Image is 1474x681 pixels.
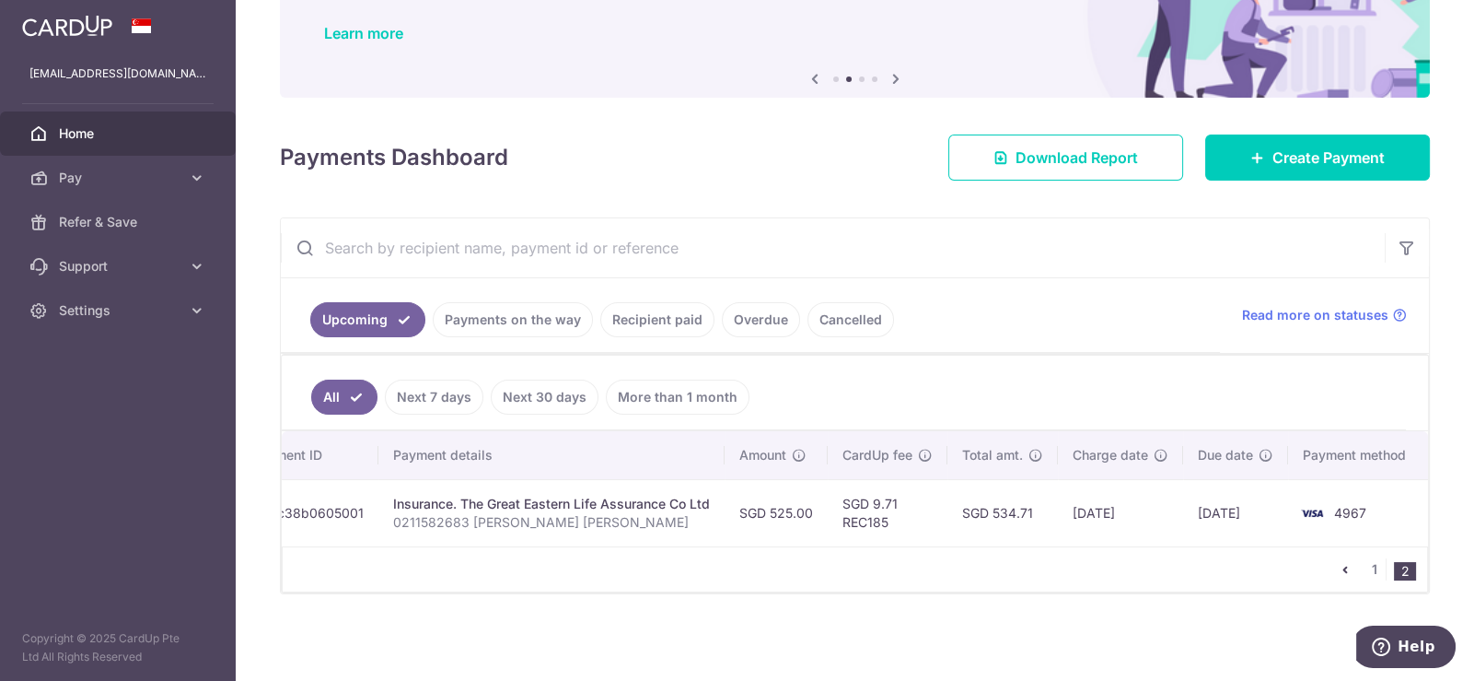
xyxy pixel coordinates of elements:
span: Pay [59,169,180,187]
span: Read more on statuses [1242,306,1388,324]
span: Home [59,124,180,143]
td: [DATE] [1058,479,1183,546]
span: Amount [739,446,786,464]
a: Learn more [324,24,403,42]
span: Download Report [1016,147,1138,169]
a: More than 1 month [606,380,749,415]
a: Download Report [948,135,1183,181]
td: SGD 9.71 REC185 [828,479,947,546]
span: Charge date [1073,446,1148,464]
span: CardUp fee [842,446,912,464]
th: Payment details [378,431,725,479]
a: Overdue [722,302,800,337]
span: 4967 [1334,505,1366,521]
a: Cancelled [807,302,894,337]
a: Upcoming [310,302,425,337]
td: txn_c38b0605001 [238,479,378,546]
span: Refer & Save [59,213,180,231]
a: All [311,380,377,415]
nav: pager [1334,547,1427,592]
iframe: Opens a widget where you can find more information [1356,626,1456,672]
td: SGD 525.00 [725,479,828,546]
p: [EMAIL_ADDRESS][DOMAIN_NAME] [29,65,206,83]
a: 1 [1364,558,1386,581]
a: Recipient paid [600,302,714,337]
h4: Payments Dashboard [280,141,508,174]
a: Next 30 days [491,380,598,415]
img: Bank Card [1294,502,1330,524]
span: Settings [59,301,180,320]
img: CardUp [22,15,112,37]
p: 0211582683 [PERSON_NAME] [PERSON_NAME] [393,513,710,532]
span: Create Payment [1272,147,1385,169]
div: Insurance. The Great Eastern Life Assurance Co Ltd [393,495,710,513]
th: Payment method [1288,431,1428,479]
a: Next 7 days [385,380,483,415]
span: Support [59,257,180,276]
span: Due date [1198,446,1253,464]
td: SGD 534.71 [947,479,1058,546]
a: Payments on the way [433,302,593,337]
th: Payment ID [238,431,378,479]
a: Create Payment [1205,135,1430,181]
input: Search by recipient name, payment id or reference [281,218,1385,277]
span: Total amt. [962,446,1023,464]
td: [DATE] [1183,479,1288,546]
a: Read more on statuses [1242,306,1407,324]
li: 2 [1394,562,1416,581]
